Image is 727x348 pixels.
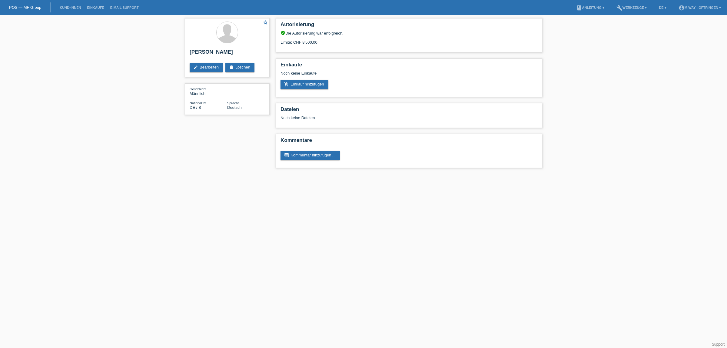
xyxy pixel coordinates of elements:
[190,105,201,110] span: Deutschland / B / 28.10.2020
[281,151,340,160] a: commentKommentar hinzufügen ...
[281,31,537,35] div: Die Autorisierung war erfolgreich.
[190,87,227,96] div: Männlich
[712,342,725,346] a: Support
[263,20,268,26] a: star_border
[193,65,198,70] i: edit
[190,87,206,91] span: Geschlecht
[616,5,622,11] i: build
[281,31,285,35] i: verified_user
[281,22,537,31] h2: Autorisierung
[281,71,537,80] div: Noch keine Einkäufe
[284,82,289,87] i: add_shopping_cart
[190,101,206,105] span: Nationalität
[84,6,107,9] a: Einkäufe
[281,137,537,146] h2: Kommentare
[613,6,650,9] a: buildWerkzeuge ▾
[281,80,328,89] a: add_shopping_cartEinkauf hinzufügen
[57,6,84,9] a: Kund*innen
[229,65,234,70] i: delete
[679,5,685,11] i: account_circle
[676,6,724,9] a: account_circlem-way - Oftringen ▾
[573,6,607,9] a: bookAnleitung ▾
[576,5,582,11] i: book
[281,62,537,71] h2: Einkäufe
[263,20,268,25] i: star_border
[190,63,223,72] a: editBearbeiten
[190,49,265,58] h2: [PERSON_NAME]
[656,6,669,9] a: DE ▾
[281,115,466,120] div: Noch keine Dateien
[284,153,289,158] i: comment
[225,63,254,72] a: deleteLöschen
[9,5,41,10] a: POS — MF Group
[107,6,142,9] a: E-Mail Support
[281,35,537,45] div: Limite: CHF 8'500.00
[227,105,242,110] span: Deutsch
[281,106,537,115] h2: Dateien
[227,101,240,105] span: Sprache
